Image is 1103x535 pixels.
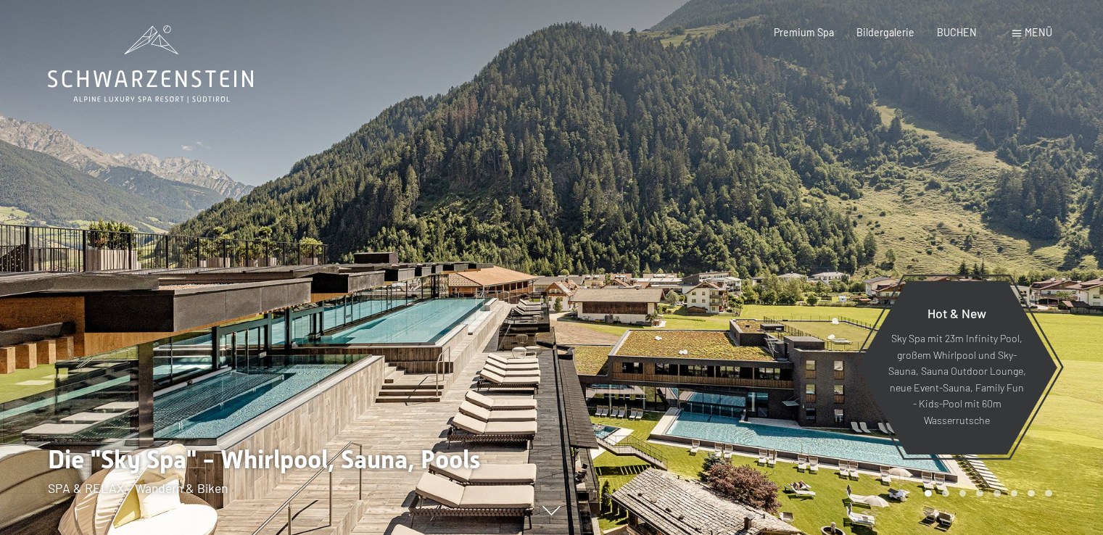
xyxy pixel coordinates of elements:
div: Carousel Page 7 [1028,490,1035,497]
div: Carousel Page 4 [976,490,983,497]
div: Carousel Pagination [920,490,1052,497]
div: Carousel Page 5 [993,490,1001,497]
div: Carousel Page 2 [942,490,949,497]
a: Premium Spa [774,26,834,38]
a: Hot & New Sky Spa mit 23m Infinity Pool, großem Whirlpool und Sky-Sauna, Sauna Outdoor Lounge, ne... [856,280,1058,455]
div: Carousel Page 3 [959,490,967,497]
div: Carousel Page 6 [1011,490,1018,497]
a: BUCHEN [937,26,977,38]
span: Hot & New [928,305,986,321]
p: Sky Spa mit 23m Infinity Pool, großem Whirlpool und Sky-Sauna, Sauna Outdoor Lounge, neue Event-S... [888,331,1026,429]
span: Menü [1025,26,1052,38]
div: Carousel Page 1 (Current Slide) [925,490,932,497]
a: Bildergalerie [856,26,914,38]
div: Carousel Page 8 [1045,490,1052,497]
